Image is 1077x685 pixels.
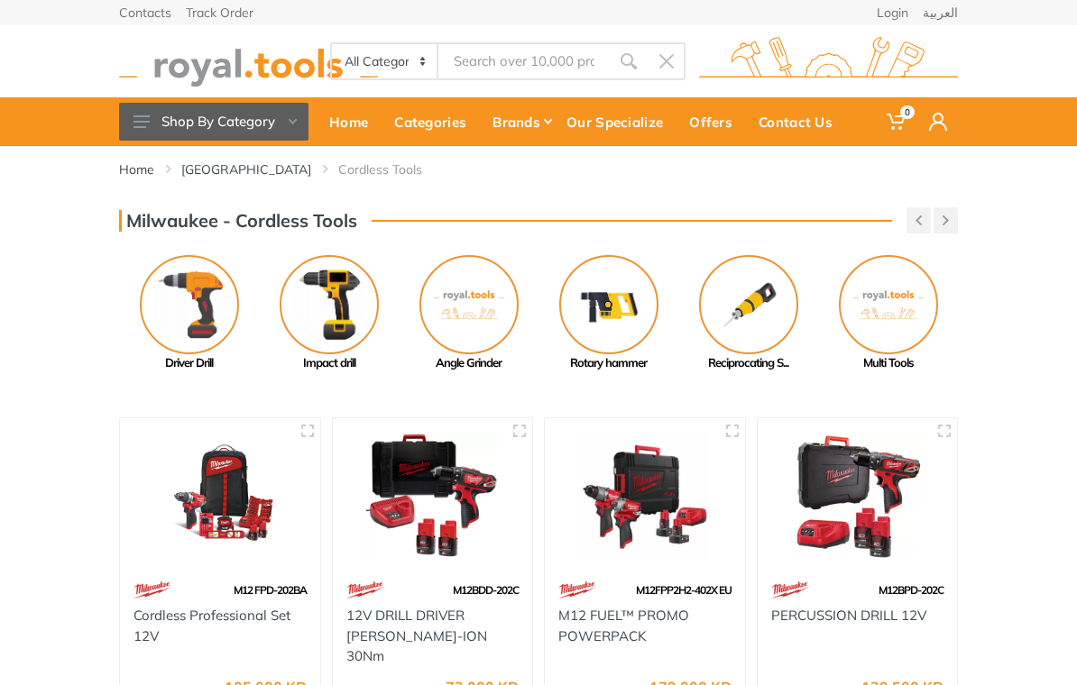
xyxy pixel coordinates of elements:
[879,583,944,597] span: M12BPD-202C
[678,354,818,372] div: Reciprocating S...
[538,255,678,372] a: Rotary hammer
[771,432,944,562] img: Royal Tools - PERCUSSION DRILL 12V
[181,160,311,178] a: [GEOGRAPHIC_DATA]
[399,354,538,372] div: Angle Grinder
[386,97,484,146] a: Categories
[346,432,520,562] img: Royal Tools - 12V DRILL DRIVER LI-ION 30Nm
[678,255,818,372] a: Reciprocating S...
[119,354,259,372] div: Driver Drill
[636,583,732,597] span: M12FPP2H2-402X EU
[877,6,908,19] a: Login
[538,354,678,372] div: Rotary hammer
[771,607,926,624] a: PERCUSSION DRILL 12V
[119,37,378,87] img: royal.tools Logo
[133,607,290,644] a: Cordless Professional Set 12V
[771,574,809,606] img: 68.webp
[699,37,958,87] img: royal.tools Logo
[559,255,658,354] img: Royal - Rotary hammer
[558,574,596,606] img: 68.webp
[119,160,958,178] nav: breadcrumb
[876,97,918,146] a: 0
[900,105,915,119] span: 0
[484,103,558,141] div: Brands
[119,103,308,141] button: Shop By Category
[750,103,851,141] div: Contact Us
[399,255,538,372] a: Angle Grinder
[259,354,399,372] div: Impact drill
[818,255,958,372] a: Multi Tools
[386,103,484,141] div: Categories
[119,255,259,372] a: Driver Drill
[681,103,750,141] div: Offers
[234,583,307,597] span: M12 FPD-202BA
[332,44,438,78] select: Category
[133,574,171,606] img: 68.webp
[280,255,379,354] img: Royal - Impact drill
[558,432,732,562] img: Royal Tools - M12 FUEL™ PROMO POWERPACK
[558,97,681,146] a: Our Specialize
[681,97,750,146] a: Offers
[818,354,958,372] div: Multi Tools
[119,6,171,19] a: Contacts
[321,97,386,146] a: Home
[119,160,154,178] a: Home
[346,607,487,664] a: 12V DRILL DRIVER [PERSON_NAME]-ION 30Nm
[321,103,386,141] div: Home
[119,210,357,232] h3: Milwaukee - Cordless Tools
[438,42,610,80] input: Site search
[699,255,798,354] img: Royal - Reciprocating Saw
[923,6,958,19] a: العربية
[338,160,422,178] a: Cordless Tools
[750,97,851,146] a: Contact Us
[839,255,938,354] img: No Image
[346,574,384,606] img: 68.webp
[558,607,689,644] a: M12 FUEL™ PROMO POWERPACK
[259,255,399,372] a: Impact drill
[133,432,307,562] img: Royal Tools - Cordless Professional Set 12V
[186,6,253,19] a: Track Order
[558,103,681,141] div: Our Specialize
[140,255,239,354] img: Royal - Driver Drill
[419,255,519,354] img: No Image
[453,583,519,597] span: M12BDD-202C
